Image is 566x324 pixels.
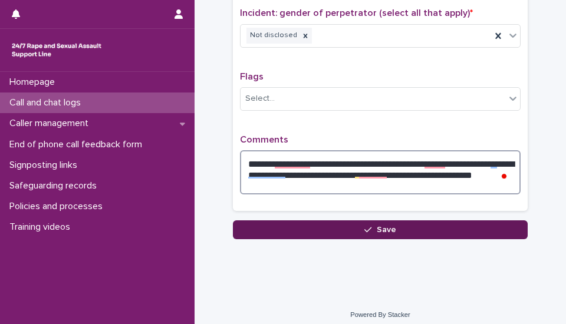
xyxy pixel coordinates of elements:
[240,135,288,144] span: Comments
[240,150,521,194] textarea: To enrich screen reader interactions, please activate Accessibility in Grammarly extension settings
[5,201,112,212] p: Policies and processes
[240,72,264,81] span: Flags
[5,180,106,191] p: Safeguarding records
[240,8,473,18] span: Incident: gender of perpetrator (select all that apply)
[5,160,87,171] p: Signposting links
[5,97,90,108] p: Call and chat logs
[233,220,528,239] button: Save
[5,77,64,88] p: Homepage
[5,221,80,233] p: Training videos
[246,28,299,44] div: Not disclosed
[5,118,98,129] p: Caller management
[5,139,152,150] p: End of phone call feedback form
[245,92,275,105] div: Select...
[9,38,104,62] img: rhQMoQhaT3yELyF149Cw
[377,226,396,234] span: Save
[350,311,410,318] a: Powered By Stacker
